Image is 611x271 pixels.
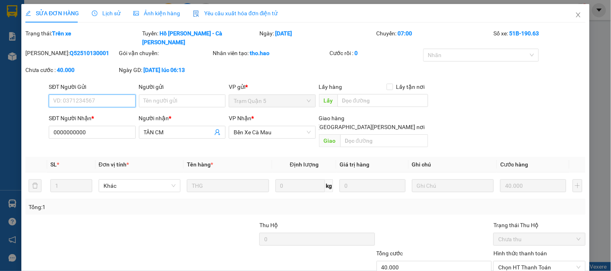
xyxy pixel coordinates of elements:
div: Gói vận chuyển: [119,49,211,57]
div: Trạng thái Thu Hộ [493,221,585,230]
div: SĐT Người Gửi [49,82,135,91]
b: 40.000 [57,67,75,73]
span: VP Nhận [229,115,251,121]
span: Giao [319,134,340,147]
div: Ngày: [259,29,376,47]
span: Thu Hộ [259,222,278,228]
span: Lấy [319,94,338,107]
div: Ngày GD: [119,66,211,74]
b: tho.hao [250,50,269,56]
div: Chưa cước : [25,66,117,74]
div: SĐT Người Nhận [49,114,135,123]
button: Close [567,4,590,27]
button: delete [29,179,41,192]
span: Giao hàng [319,115,345,121]
th: Ghi chú [409,157,497,172]
span: Tổng cước [377,250,403,257]
b: Hồ [PERSON_NAME] - Cà [PERSON_NAME] [143,30,223,45]
span: Bến Xe Cà Mau [234,126,311,138]
div: Số xe: [493,29,586,47]
div: VP gửi [229,82,315,91]
span: user-add [214,129,221,135]
span: Tên hàng [187,161,213,168]
b: [DATE] lúc 06:13 [144,67,185,73]
span: Lấy hàng [319,84,342,90]
span: Giá trị hàng [340,161,369,168]
span: clock-circle [92,10,97,16]
span: Khác [104,180,176,192]
div: Nhân viên tạo: [213,49,328,57]
div: Tổng: 1 [29,203,236,211]
span: Cước hàng [500,161,528,168]
input: Dọc đường [338,94,428,107]
span: Trạm Quận 5 [234,95,311,107]
span: Đơn vị tính [99,161,129,168]
div: [PERSON_NAME]: [25,49,117,57]
span: Định lượng [290,161,319,168]
div: Cước rồi : [330,49,422,57]
b: Q52510130001 [70,50,109,56]
span: Chưa thu [498,233,580,245]
div: Trạng thái: [25,29,142,47]
span: SL [50,161,57,168]
b: 51B-190.63 [509,30,539,37]
span: Yêu cầu xuất hóa đơn điện tử [193,10,278,16]
span: close [575,12,582,18]
div: Người nhận [139,114,226,123]
input: VD: Bàn, Ghế [187,179,269,192]
input: Ghi Chú [412,179,494,192]
img: icon [193,10,199,17]
input: Dọc đường [340,134,428,147]
label: Hình thức thanh toán [493,250,547,257]
b: [DATE] [275,30,292,37]
span: [GEOGRAPHIC_DATA][PERSON_NAME] nơi [315,123,428,131]
span: edit [25,10,31,16]
div: Chuyến: [376,29,493,47]
b: 0 [355,50,358,56]
span: Lấy tận nơi [393,82,428,91]
input: 0 [340,179,406,192]
div: Tuyến: [142,29,259,47]
div: Người gửi [139,82,226,91]
span: picture [133,10,139,16]
b: Trên xe [52,30,71,37]
span: Lịch sử [92,10,120,16]
button: plus [573,179,582,192]
span: Ảnh kiện hàng [133,10,180,16]
input: 0 [500,179,566,192]
span: SỬA ĐƠN HÀNG [25,10,79,16]
span: kg [325,179,333,192]
b: 07:00 [398,30,412,37]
